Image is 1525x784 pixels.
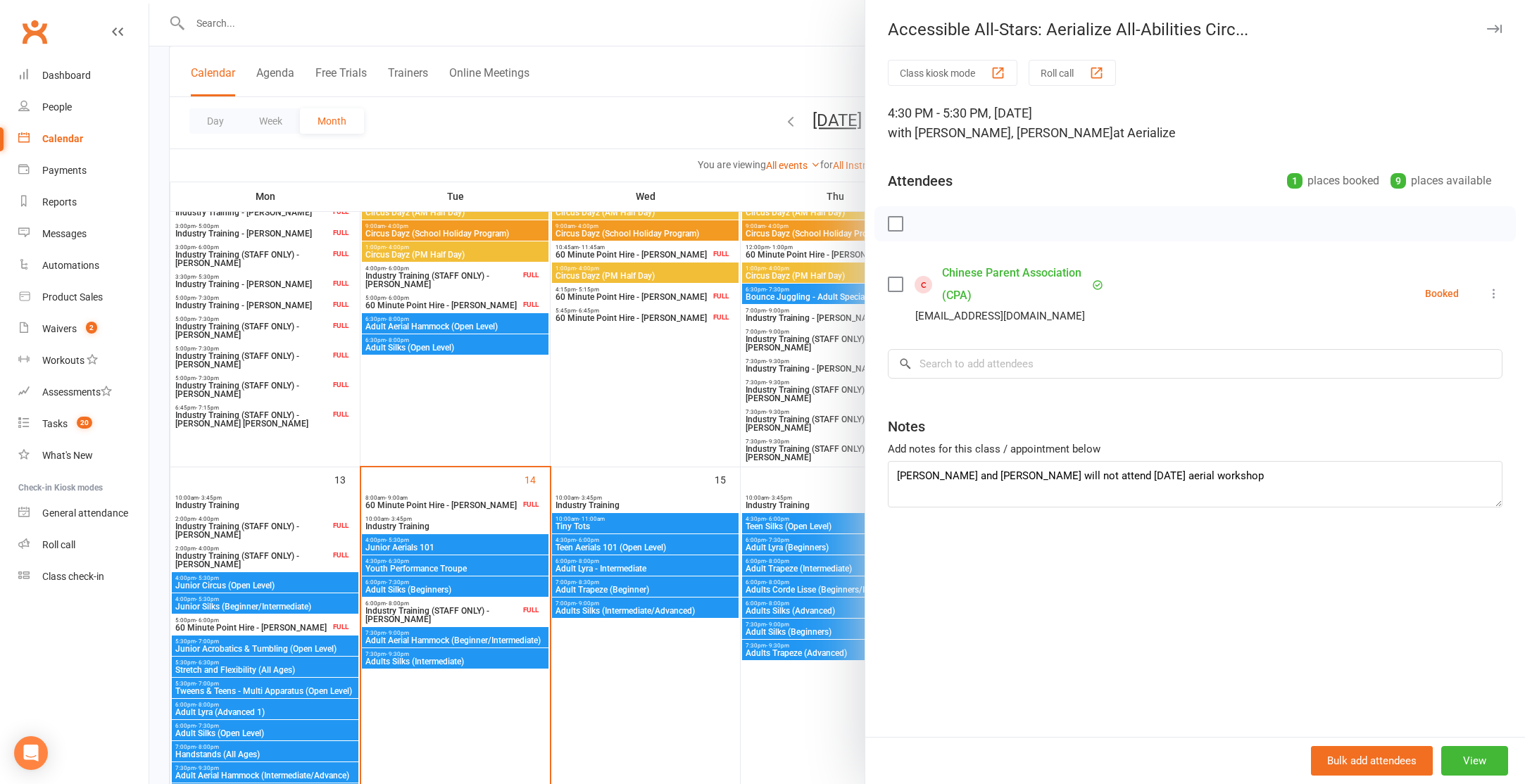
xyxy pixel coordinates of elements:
[42,450,93,461] div: What's New
[18,561,149,593] a: Class kiosk mode
[888,349,1502,379] input: Search to add attendees
[42,323,77,334] div: Waivers
[18,345,149,377] a: Workouts
[18,282,149,313] a: Product Sales
[18,218,149,250] a: Messages
[888,417,925,436] div: Notes
[18,123,149,155] a: Calendar
[1029,60,1116,86] button: Roll call
[42,386,112,398] div: Assessments
[42,507,128,519] div: General attendance
[915,307,1085,325] div: [EMAIL_ADDRESS][DOMAIN_NAME]
[888,125,1113,140] span: with [PERSON_NAME], [PERSON_NAME]
[865,20,1525,39] div: Accessible All-Stars: Aerialize All-Abilities Circ...
[888,441,1502,457] div: Add notes for this class / appointment below
[42,291,103,303] div: Product Sales
[42,165,87,176] div: Payments
[18,155,149,186] a: Payments
[42,101,72,113] div: People
[42,571,104,582] div: Class check-in
[1287,173,1303,189] div: 1
[18,440,149,472] a: What's New
[1113,125,1176,140] span: at Aerialize
[77,417,92,429] span: 20
[18,60,149,91] a: Dashboard
[1391,173,1406,189] div: 9
[18,498,149,529] a: General attendance kiosk mode
[18,250,149,282] a: Automations
[1287,171,1379,191] div: places booked
[18,377,149,408] a: Assessments
[18,313,149,345] a: Waivers 2
[888,171,953,191] div: Attendees
[42,70,91,81] div: Dashboard
[42,539,75,550] div: Roll call
[942,262,1088,307] a: Chinese Parent Association (CPA)
[888,60,1017,86] button: Class kiosk mode
[42,228,87,239] div: Messages
[42,418,68,429] div: Tasks
[1311,746,1433,776] button: Bulk add attendees
[42,355,84,366] div: Workouts
[86,322,97,334] span: 2
[18,186,149,218] a: Reports
[42,260,99,271] div: Automations
[14,736,48,770] div: Open Intercom Messenger
[42,133,83,144] div: Calendar
[17,14,52,49] a: Clubworx
[1425,289,1459,298] div: Booked
[18,408,149,440] a: Tasks 20
[1391,171,1491,191] div: places available
[888,103,1502,143] div: 4:30 PM - 5:30 PM, [DATE]
[18,91,149,123] a: People
[1441,746,1508,776] button: View
[18,529,149,561] a: Roll call
[42,196,77,208] div: Reports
